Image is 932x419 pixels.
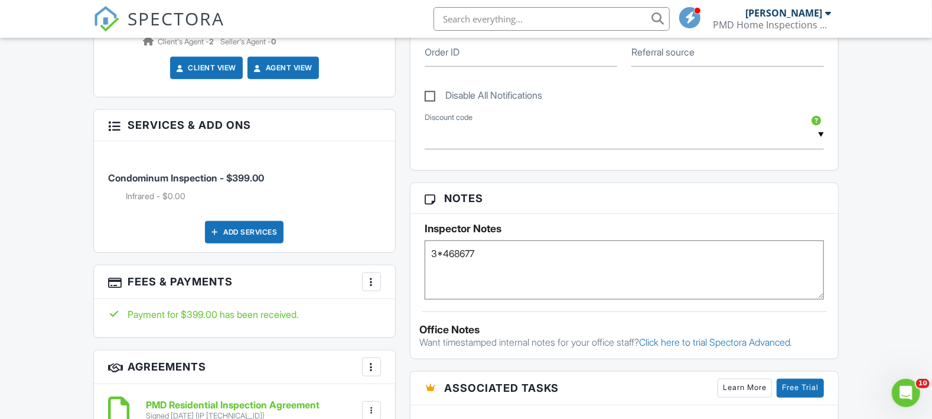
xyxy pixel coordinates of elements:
[916,379,930,388] span: 10
[419,336,829,349] p: Want timestamped internal notes for your office staff?
[94,350,395,384] h3: Agreements
[425,223,824,235] h5: Inspector Notes
[146,400,320,411] h6: PMD Residential Inspection Agreement
[271,37,276,46] strong: 0
[126,190,381,202] li: Add on: Infrared
[108,308,381,321] div: Payment for $399.00 has been received.
[434,7,670,31] input: Search everything...
[631,46,695,59] label: Referral source
[93,16,224,41] a: SPECTORA
[419,324,829,336] div: Office Notes
[425,90,542,105] label: Disable All Notifications
[108,150,381,212] li: Service: Condominum Inspection
[892,379,920,407] iframe: Intercom live chat
[444,380,559,396] span: Associated Tasks
[410,183,838,214] h3: Notes
[718,379,772,398] a: Learn More
[205,221,283,243] div: Add Services
[108,172,264,184] span: Condominum Inspection - $399.00
[128,6,224,31] span: SPECTORA
[425,46,460,59] label: Order ID
[174,62,237,74] a: Client View
[93,6,119,32] img: The Best Home Inspection Software - Spectora
[425,112,472,123] label: Discount code
[639,336,793,348] a: Click here to trial Spectora Advanced.
[94,110,395,141] h3: Services & Add ons
[94,265,395,299] h3: Fees & Payments
[745,7,822,19] div: [PERSON_NAME]
[252,62,312,74] a: Agent View
[713,19,831,31] div: PMD Home Inspections LLC
[777,379,824,398] a: Free Trial
[220,37,276,46] span: Seller's Agent -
